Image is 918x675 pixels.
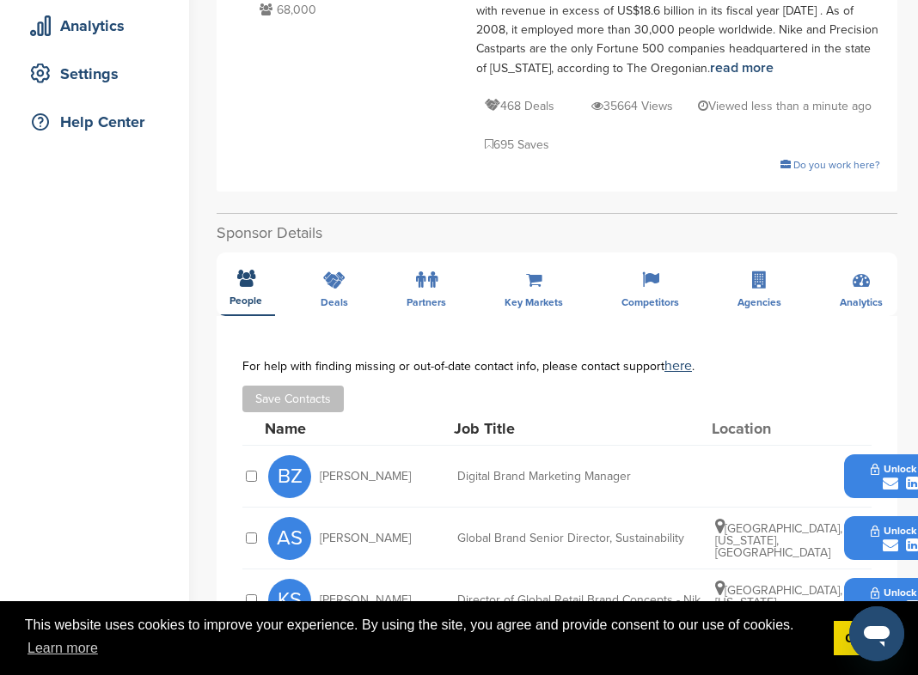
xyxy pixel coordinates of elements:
[242,359,872,373] div: For help with finding missing or out-of-date contact info, please contact support .
[26,106,172,137] div: Help Center
[712,421,841,436] div: Location
[715,521,842,560] span: [GEOGRAPHIC_DATA], [US_STATE], [GEOGRAPHIC_DATA]
[26,10,172,41] div: Analytics
[217,222,897,245] h2: Sponsor Details
[485,95,554,117] p: 468 Deals
[715,583,842,622] span: [GEOGRAPHIC_DATA], [US_STATE], [GEOGRAPHIC_DATA]
[17,54,172,94] a: Settings
[454,421,712,436] div: Job Title
[698,95,872,117] p: Viewed less than a minute ago
[320,594,411,606] span: [PERSON_NAME]
[320,532,411,544] span: [PERSON_NAME]
[457,471,715,483] div: Digital Brand Marketing Manager
[664,357,692,374] a: here
[25,615,820,661] span: This website uses cookies to improve your experience. By using the site, you agree and provide co...
[268,579,311,622] span: KS
[710,59,774,76] a: read more
[780,159,880,171] a: Do you work here?
[485,134,549,155] p: 695 Saves
[834,621,893,655] a: dismiss cookie message
[17,6,172,46] a: Analytics
[268,517,311,560] span: AS
[25,635,101,661] a: learn more about cookies
[849,606,904,661] iframe: Button to launch messaging window
[265,421,454,436] div: Name
[242,386,344,412] button: Save Contacts
[268,455,311,498] span: BZ
[26,58,172,89] div: Settings
[17,102,172,142] a: Help Center
[457,594,715,606] div: Director of Global Retail Brand Concepts - Nike Unite
[457,532,715,544] div: Global Brand Senior Director, Sustainability
[591,95,673,117] p: 35664 Views
[320,471,411,483] span: [PERSON_NAME]
[793,159,880,171] span: Do you work here?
